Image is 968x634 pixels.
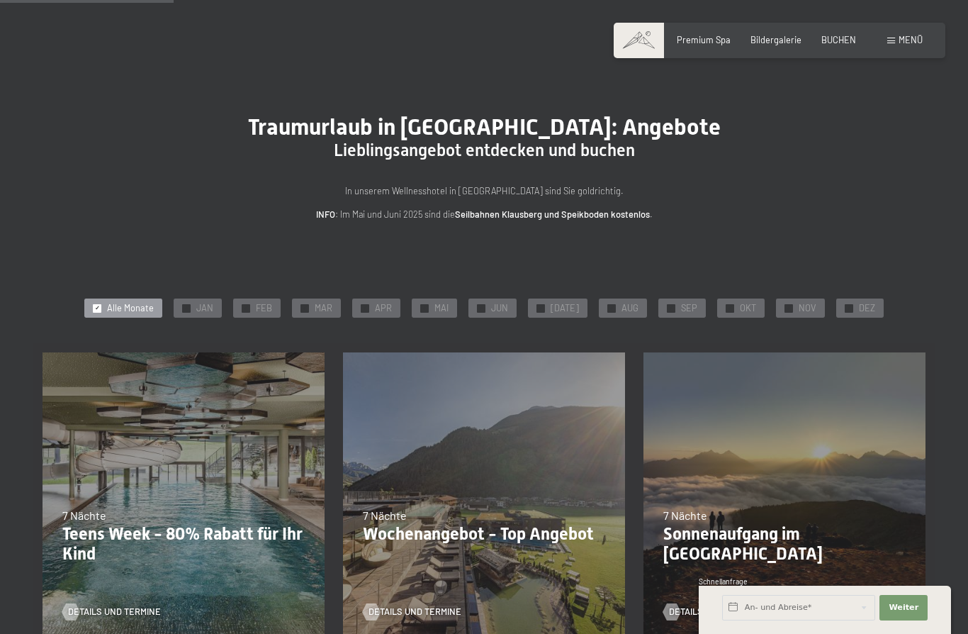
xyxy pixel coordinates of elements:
span: ✓ [609,304,614,312]
span: ✓ [244,304,249,312]
span: Traumurlaub in [GEOGRAPHIC_DATA]: Angebote [248,113,721,140]
span: Details und Termine [669,606,762,618]
span: JAN [196,302,213,315]
span: MAR [315,302,332,315]
span: SEP [681,302,697,315]
span: Lieblingsangebot entdecken und buchen [334,140,635,160]
span: [DATE] [551,302,579,315]
a: BUCHEN [821,34,856,45]
span: ✓ [363,304,368,312]
p: Teens Week - 80% Rabatt für Ihr Kind [62,524,305,565]
a: Details und Termine [62,606,161,618]
span: ✓ [303,304,308,312]
strong: INFO [316,208,335,220]
span: ✓ [422,304,427,312]
span: 7 Nächte [62,508,106,522]
span: OKT [740,302,756,315]
p: Wochenangebot - Top Angebot [363,524,605,545]
span: JUN [491,302,508,315]
span: 7 Nächte [663,508,707,522]
span: Menü [899,34,923,45]
button: Weiter [879,595,928,621]
span: Details und Termine [368,606,461,618]
span: Schnellanfrage [699,577,748,586]
span: Weiter [889,602,918,613]
strong: Seilbahnen Klausberg und Speikboden kostenlos [455,208,650,220]
a: Bildergalerie [750,34,801,45]
p: Sonnenaufgang im [GEOGRAPHIC_DATA] [663,524,906,565]
a: Premium Spa [677,34,731,45]
span: ✓ [479,304,484,312]
span: FEB [256,302,272,315]
span: Alle Monate [107,302,154,315]
span: Details und Termine [68,606,161,618]
span: ✓ [728,304,733,312]
span: ✓ [184,304,189,312]
span: APR [375,302,392,315]
span: ✓ [669,304,674,312]
span: ✓ [787,304,792,312]
a: Details und Termine [663,606,762,618]
p: In unserem Wellnesshotel in [GEOGRAPHIC_DATA] sind Sie goldrichtig. [201,184,767,198]
span: DEZ [859,302,875,315]
a: Details und Termine [363,606,461,618]
span: AUG [621,302,638,315]
span: 7 Nächte [363,508,407,522]
span: ✓ [539,304,544,312]
span: ✓ [847,304,852,312]
span: MAI [434,302,449,315]
span: ✓ [95,304,100,312]
span: NOV [799,302,816,315]
p: : Im Mai und Juni 2025 sind die . [201,207,767,221]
